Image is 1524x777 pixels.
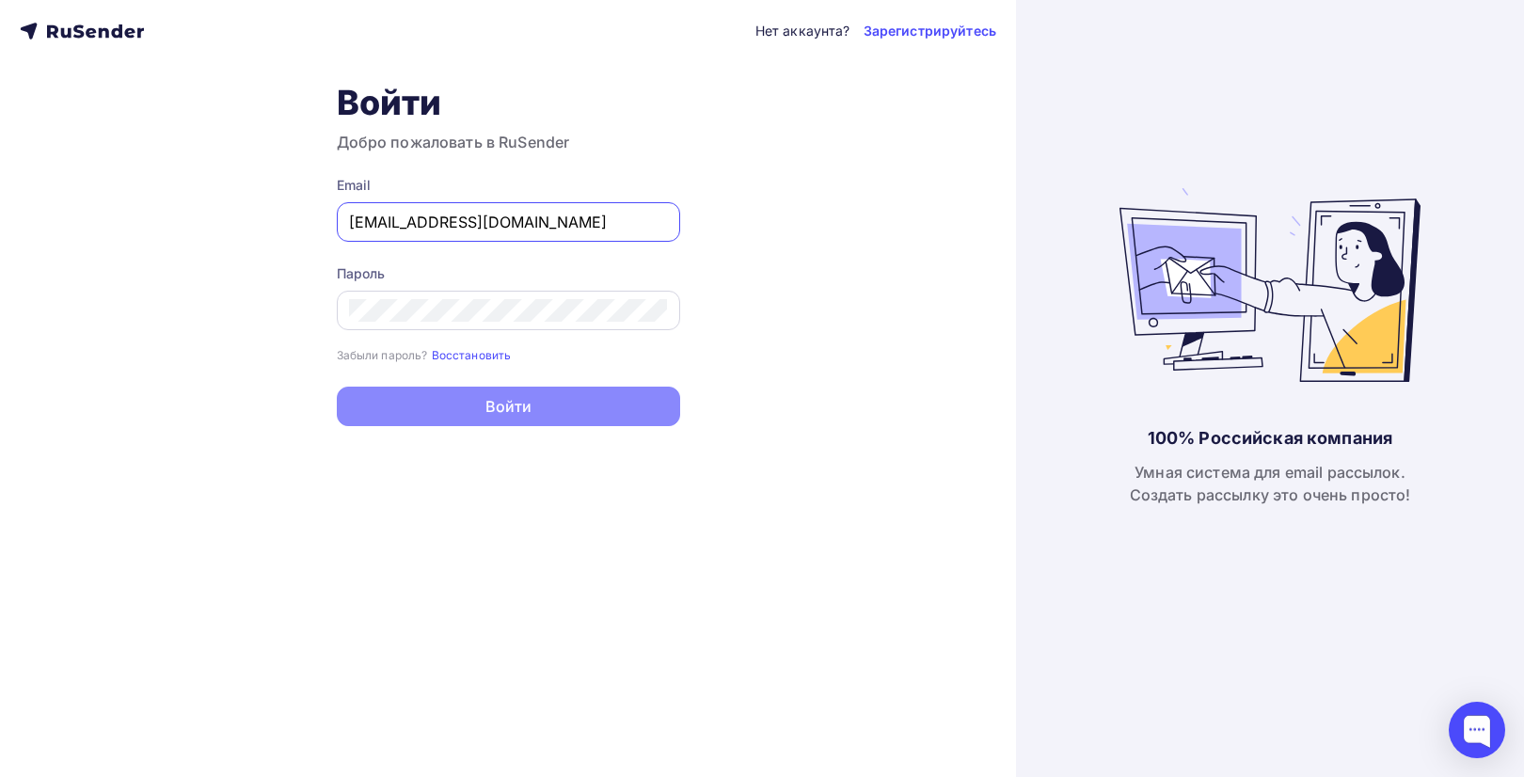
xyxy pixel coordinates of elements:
[1148,427,1392,450] div: 100% Российская компания
[337,176,680,195] div: Email
[864,22,996,40] a: Зарегистрируйтесь
[432,348,512,362] small: Восстановить
[337,82,680,123] h1: Войти
[337,131,680,153] h3: Добро пожаловать в RuSender
[349,211,668,233] input: Укажите свой email
[337,264,680,283] div: Пароль
[337,387,680,426] button: Войти
[1130,461,1411,506] div: Умная система для email рассылок. Создать рассылку это очень просто!
[432,346,512,362] a: Восстановить
[755,22,850,40] div: Нет аккаунта?
[337,348,428,362] small: Забыли пароль?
